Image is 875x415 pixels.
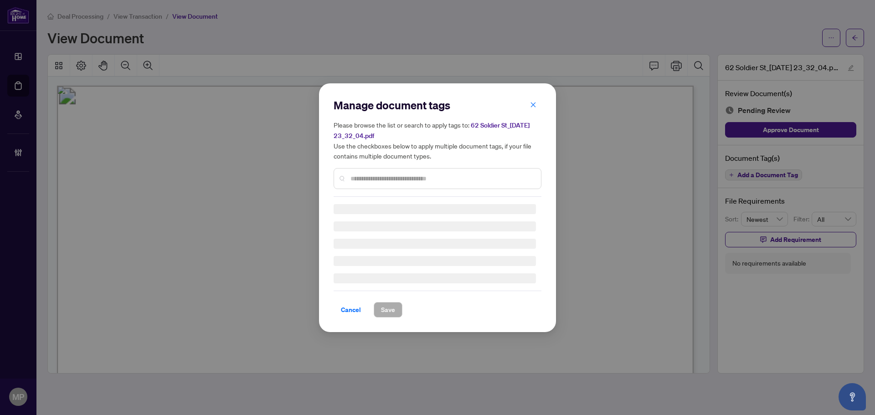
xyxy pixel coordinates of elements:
button: Open asap [839,383,866,410]
button: Cancel [334,302,368,318]
span: 62 Soldier St_[DATE] 23_32_04.pdf [334,121,530,140]
h5: Please browse the list or search to apply tags to: Use the checkboxes below to apply multiple doc... [334,120,541,161]
span: Cancel [341,302,361,317]
h2: Manage document tags [334,98,541,113]
button: Save [374,302,402,318]
span: close [530,101,536,108]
